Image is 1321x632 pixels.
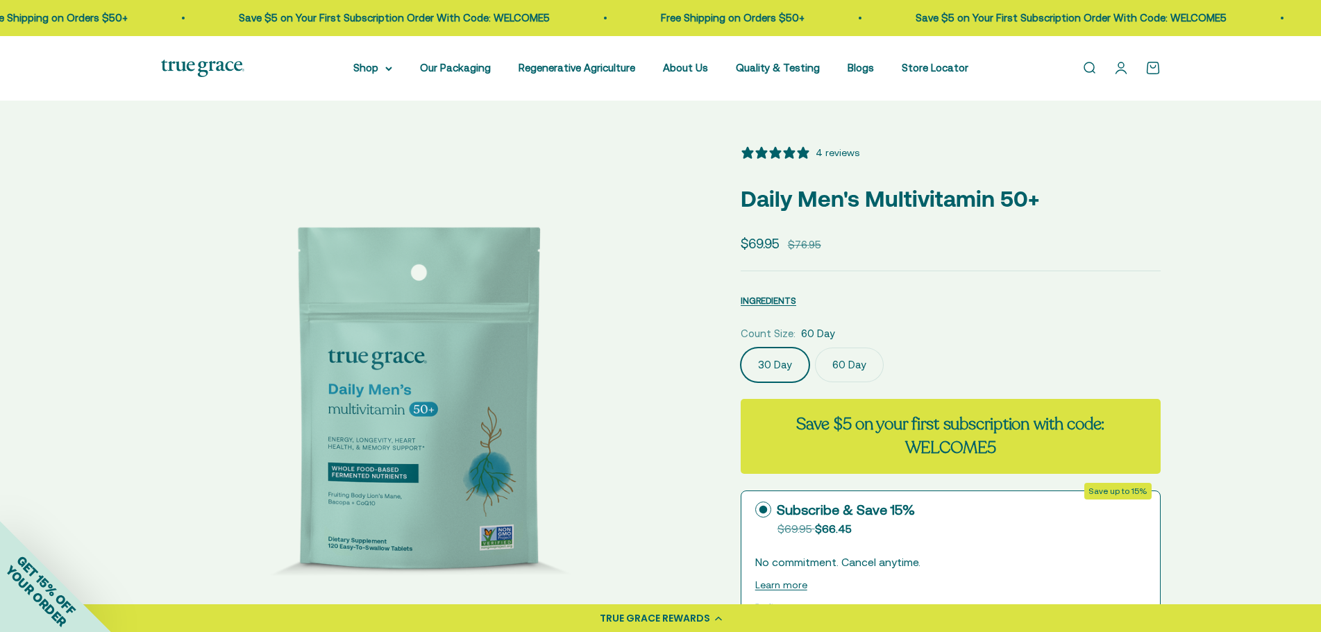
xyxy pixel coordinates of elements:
strong: Save $5 on your first subscription with code: WELCOME5 [796,413,1104,459]
a: About Us [663,62,708,74]
a: Our Packaging [420,62,491,74]
a: Free Shipping on Orders $50+ [118,12,262,24]
span: 60 Day [801,325,835,342]
button: 5 stars, 4 ratings [741,145,859,160]
span: GET 15% OFF [14,553,78,617]
compare-at-price: $76.95 [788,237,821,253]
a: Free Shipping on Orders $50+ [795,12,939,24]
sale-price: $69.95 [741,233,780,254]
a: Regenerative Agriculture [519,62,635,74]
div: TRUE GRACE REWARDS [600,611,710,626]
a: Blogs [848,62,874,74]
span: YOUR ORDER [3,563,69,629]
a: Store Locator [902,62,968,74]
p: Save $5 on Your First Subscription Order With Code: WELCOME5 [373,10,684,26]
a: Quality & Testing [736,62,820,74]
button: INGREDIENTS [741,292,796,309]
span: INGREDIENTS [741,296,796,306]
div: 4 reviews [816,145,859,160]
p: Daily Men's Multivitamin 50+ [741,181,1161,216]
summary: Shop [353,60,392,76]
legend: Count Size: [741,325,796,342]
